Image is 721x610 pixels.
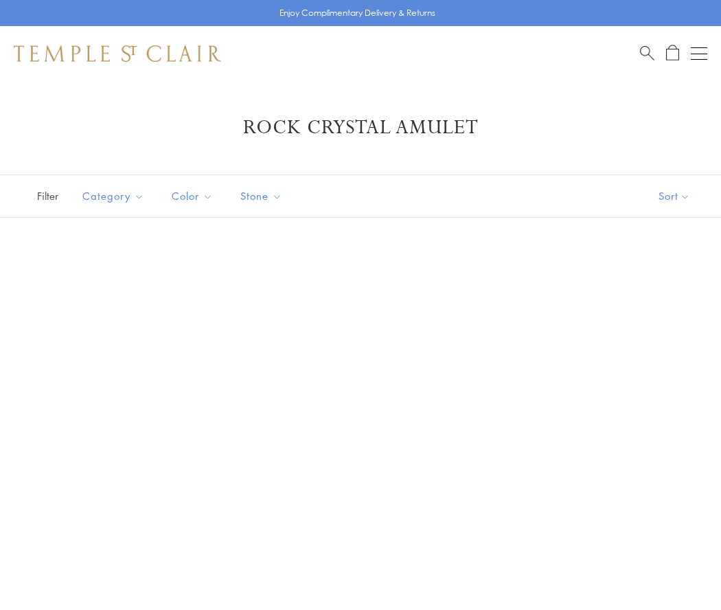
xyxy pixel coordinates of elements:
[34,115,687,140] h1: Rock Crystal Amulet
[165,188,223,205] span: Color
[161,181,223,212] button: Color
[14,45,221,62] img: Temple St. Clair
[628,175,721,217] button: Show sort by
[233,188,293,205] span: Stone
[76,188,154,205] span: Category
[640,45,654,62] a: Search
[666,45,679,62] a: Open Shopping Bag
[691,45,707,62] button: Open navigation
[230,181,293,212] button: Stone
[72,181,154,212] button: Category
[279,6,435,20] p: Enjoy Complimentary Delivery & Returns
